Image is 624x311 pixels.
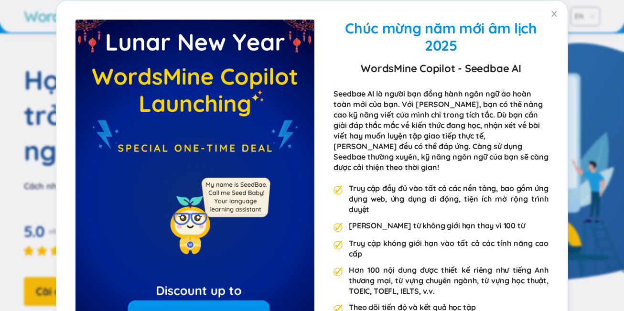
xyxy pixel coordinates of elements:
[349,265,549,296] font: Hơn 100 nội dung được thiết kế riêng như tiếng Anh thương mại, từ vựng chuyên ngành, từ vựng học ...
[550,10,558,18] span: đóng
[361,62,521,75] font: WordsMine Copilot - Seedbae AI
[334,185,343,195] img: phần thưởng
[349,238,549,258] font: Truy cập không giới hạn vào tất cả các tính năng cao cấp
[349,183,549,214] font: Truy cập đầy đủ vào tất cả các nền tảng, bao gồm ứng dụng web, ứng dụng di động, tiện ích mở rộng...
[541,0,568,27] button: Đóng
[334,223,343,232] img: phần thưởng
[345,19,537,54] font: Chúc mừng năm mới âm lịch 2025
[334,89,549,172] font: Seedbae AI là người bạn đồng hành ngôn ngữ ảo hoàn toàn mới của bạn. Với [PERSON_NAME], bạn có th...
[334,267,343,277] img: phần thưởng
[334,240,343,250] img: phần thưởng
[349,221,525,230] font: [PERSON_NAME] từ không giới hạn thay vì 100 từ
